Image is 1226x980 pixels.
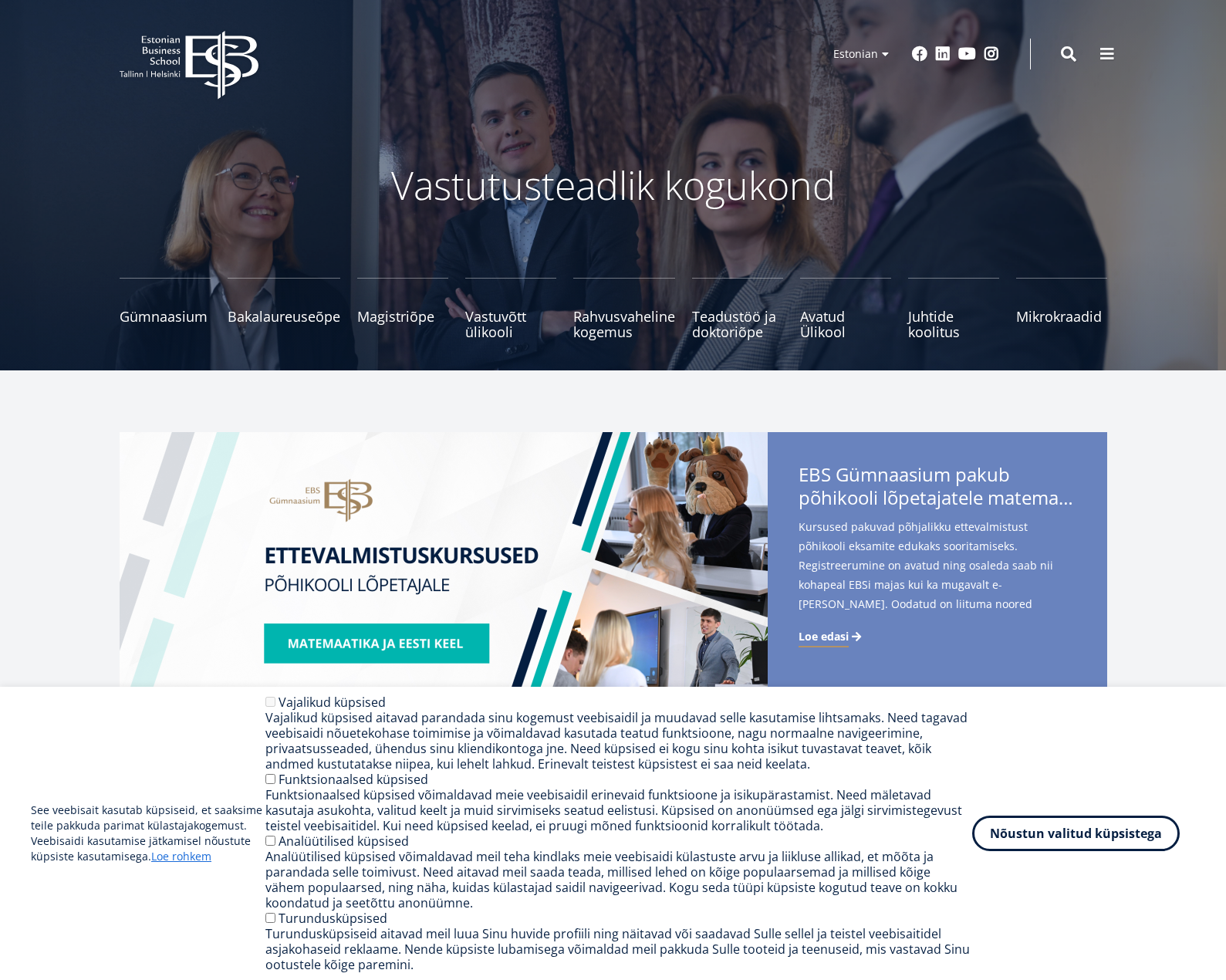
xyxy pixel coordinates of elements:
div: Analüütilised küpsised võimaldavad meil teha kindlaks meie veebisaidi külastuste arvu ja liikluse... [265,849,972,911]
a: Avatud Ülikool [800,278,891,340]
a: Loe edasi [799,629,864,644]
a: Mikrokraadid [1016,278,1107,340]
span: Magistriõpe [357,309,448,324]
label: Turundusküpsised [279,910,387,927]
a: Juhtide koolitus [908,278,999,340]
label: Funktsionaalsed küpsised [279,771,428,788]
a: Linkedin [935,46,951,62]
span: Rahvusvaheline kogemus [573,309,675,340]
span: Mikrokraadid [1016,309,1107,324]
div: Funktsionaalsed küpsised võimaldavad meie veebisaidil erinevaid funktsioone ja isikupärastamist. ... [265,787,972,833]
a: Youtube [958,46,976,62]
p: See veebisait kasutab küpsiseid, et saaksime teile pakkuda parimat külastajakogemust. Veebisaidi ... [31,803,265,864]
span: EBS Gümnaasium pakub [799,463,1076,514]
a: Instagram [984,46,999,62]
img: EBS Gümnaasiumi ettevalmistuskursused [120,432,768,725]
div: Vajalikud küpsised aitavad parandada sinu kogemust veebisaidil ja muudavad selle kasutamise lihts... [265,710,972,772]
span: Teadustöö ja doktoriõpe [692,309,783,340]
button: Nõustun valitud küpsistega [972,816,1180,851]
span: Gümnaasium [120,309,211,324]
div: Turundusküpsiseid aitavad meil luua Sinu huvide profiili ning näitavad või saadavad Sulle sellel ... [265,926,972,972]
span: Avatud Ülikool [800,309,891,340]
label: Analüütilised küpsised [279,833,409,850]
a: Gümnaasium [120,278,211,340]
p: Vastutusteadlik kogukond [204,162,1022,208]
a: Magistriõpe [357,278,448,340]
span: põhikooli lõpetajatele matemaatika- ja eesti keele kursuseid [799,486,1076,509]
label: Vajalikud küpsised [279,694,386,711]
a: Teadustöö ja doktoriõpe [692,278,783,340]
a: Bakalaureuseõpe [228,278,340,340]
a: Rahvusvaheline kogemus [573,278,675,340]
a: Facebook [912,46,927,62]
span: Kursused pakuvad põhjalikku ettevalmistust põhikooli eksamite edukaks sooritamiseks. Registreerum... [799,517,1076,638]
span: Bakalaureuseõpe [228,309,340,324]
span: Juhtide koolitus [908,309,999,340]
span: Loe edasi [799,629,849,644]
a: Vastuvõtt ülikooli [465,278,556,340]
span: Vastuvõtt ülikooli [465,309,556,340]
a: Loe rohkem [151,849,211,864]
